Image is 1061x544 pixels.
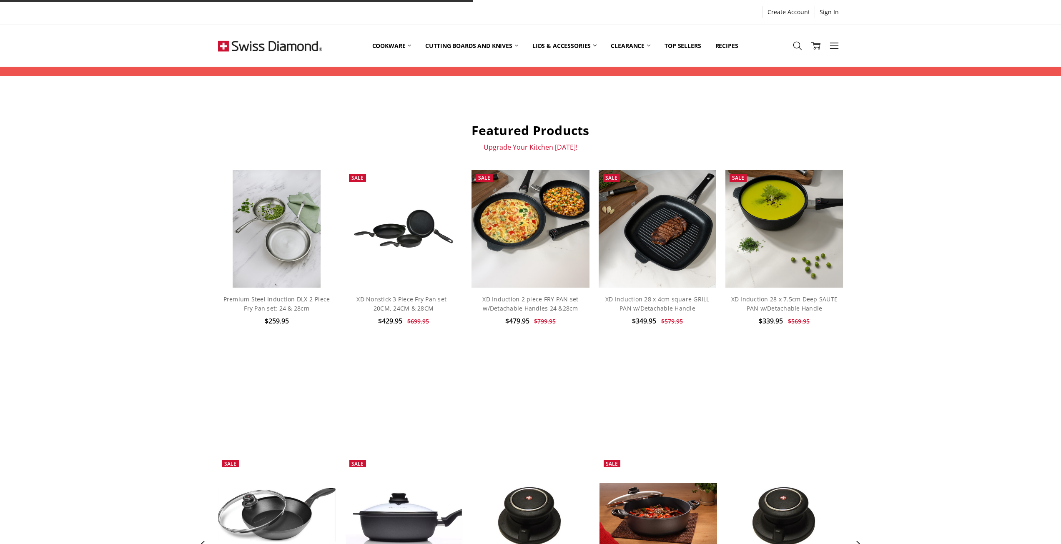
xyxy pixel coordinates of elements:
a: Cookware [365,27,419,64]
a: XD Nonstick 3 Piece Fry Pan set - 20CM, 24CM & 28CM [356,295,450,312]
span: $799.95 [534,317,556,325]
span: Sale [606,460,618,467]
img: XD Nonstick 3 Piece Fry Pan set - 20CM, 24CM & 28CM [345,199,462,258]
img: Premium steel DLX 2pc fry pan set (28 and 24cm) life style shot [233,170,321,288]
span: $339.95 [759,316,783,326]
p: Upgrade Your Kitchen [DATE]! [218,143,843,151]
span: $259.95 [265,316,289,326]
span: Sale [351,460,364,467]
img: HD Nonstick FryPan Saute Stir fry with LID 26cm x 5cm (19cm FLAT SOLID BASE) *** SALE *** [218,488,336,541]
a: Create Account [763,6,815,18]
span: Sale [478,174,490,181]
a: Cutting boards and knives [418,27,525,64]
span: Sale [351,174,364,181]
a: XD Induction 28 x 7.5cm Deep SAUTE PAN w/Detachable Handle [731,295,838,312]
img: Free Shipping On Every Order [218,25,322,67]
a: Sign In [815,6,843,18]
img: XD Induction 28 x 7.5cm Deep SAUTE PAN w/Detachable Handle [725,170,843,288]
img: XD Induction 2 piece FRY PAN set w/Detachable Handles 24 &28cm [472,170,589,288]
a: XD Induction 28 x 4cm square GRILL PAN w/Detachable Handle [605,295,710,312]
a: Recipes [708,27,745,64]
a: Lids & Accessories [525,27,604,64]
span: Sale [224,460,236,467]
h2: BEST SELLERS [218,390,843,406]
h2: Featured Products [218,123,843,138]
a: Premium steel DLX 2pc fry pan set (28 and 24cm) life style shot [218,170,336,288]
span: Sale [732,174,744,181]
span: $569.95 [788,317,810,325]
span: $479.95 [505,316,529,326]
a: Premium Steel Induction DLX 2-Piece Fry Pan set: 24 & 28cm [223,295,330,312]
span: $349.95 [632,316,656,326]
img: XD Induction 28 x 4cm square GRILL PAN w/Detachable Handle [599,170,716,288]
a: XD Induction 2 piece FRY PAN set w/Detachable Handles 24 &28cm [482,295,578,312]
a: Clearance [604,27,657,64]
span: $429.95 [378,316,402,326]
p: Fall In Love With Your Kitchen Again [218,410,843,419]
span: $579.95 [661,317,683,325]
span: $699.95 [407,317,429,325]
span: Sale [605,174,617,181]
a: Top Sellers [657,27,708,64]
a: XD Nonstick 3 Piece Fry Pan set - 20CM, 24CM & 28CM [345,170,462,288]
